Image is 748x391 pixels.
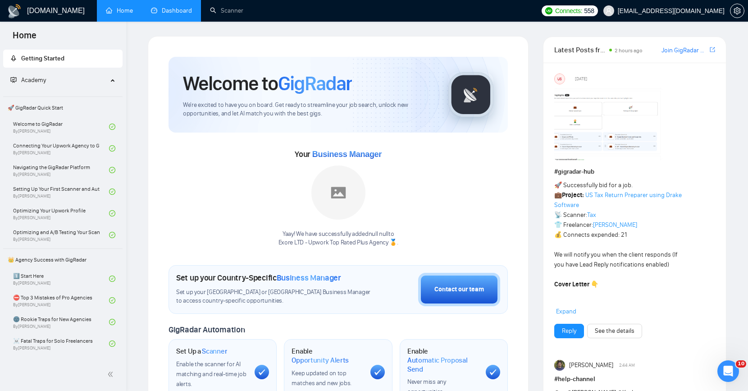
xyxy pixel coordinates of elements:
a: 🌚 Rookie Traps for New AgenciesBy[PERSON_NAME] [13,312,109,332]
div: Yaay! We have successfully added null null to [278,230,398,247]
span: check-circle [109,276,115,282]
a: Welcome to GigRadarBy[PERSON_NAME] [13,117,109,137]
button: See the details [587,324,642,338]
span: 2 hours ago [615,47,643,54]
h1: Welcome to [183,71,352,96]
img: placeholder.png [311,166,365,220]
a: Setting Up Your First Scanner and Auto-BidderBy[PERSON_NAME] [13,182,109,202]
h1: Set Up a [176,347,227,356]
a: Join GigRadar Slack Community [661,46,708,55]
a: setting [730,7,744,14]
button: setting [730,4,744,18]
li: Getting Started [3,50,123,68]
a: Optimizing Your Upwork ProfileBy[PERSON_NAME] [13,203,109,223]
span: Latest Posts from the GigRadar Community [554,44,607,55]
a: dashboardDashboard [151,7,192,14]
a: searchScanner [210,7,243,14]
span: Connects: [555,6,582,16]
span: fund-projection-screen [10,77,17,83]
a: [PERSON_NAME] [593,221,637,229]
span: check-circle [109,167,115,173]
a: ☠️ Fatal Traps for Solo FreelancersBy[PERSON_NAME] [13,334,109,354]
span: 2:44 AM [619,361,635,369]
span: check-circle [109,232,115,238]
span: Keep updated on top matches and new jobs. [292,369,351,387]
span: Expand [556,308,576,315]
a: See the details [595,326,634,336]
a: Connecting Your Upwork Agency to GigRadarBy[PERSON_NAME] [13,138,109,158]
span: Home [5,29,44,48]
span: rocket [10,55,17,61]
span: We're excited to have you on board. Get ready to streamline your job search, unlock new opportuni... [183,101,434,118]
span: export [710,46,715,53]
span: Business Manager [312,150,382,159]
a: Reply [562,326,576,336]
h1: Enable [292,347,363,364]
span: 558 [584,6,594,16]
h1: # help-channel [554,374,715,384]
a: Optimizing and A/B Testing Your Scanner for Better ResultsBy[PERSON_NAME] [13,225,109,245]
span: GigRadar Automation [169,325,245,335]
a: ⛔ Top 3 Mistakes of Pro AgenciesBy[PERSON_NAME] [13,290,109,310]
button: Reply [554,324,584,338]
span: Your [295,149,382,159]
div: US [555,74,565,84]
a: Navigating the GigRadar PlatformBy[PERSON_NAME] [13,160,109,180]
a: export [710,46,715,54]
span: Academy [21,76,46,84]
span: check-circle [109,124,115,130]
h1: Set up your Country-Specific [176,273,341,283]
div: Contact our team [434,285,484,294]
span: Enable the scanner for AI matching and real-time job alerts. [176,360,246,388]
img: logo [7,4,22,18]
p: Exore LTD - Upwork Top Rated Plus Agency 🏅 . [278,239,398,247]
span: double-left [107,370,116,379]
span: Automatic Proposal Send [407,356,479,373]
a: 1️⃣ Start HereBy[PERSON_NAME] [13,269,109,289]
span: Academy [10,76,46,84]
span: check-circle [109,189,115,195]
span: Opportunity Alerts [292,356,349,365]
span: [PERSON_NAME] [569,360,613,370]
span: check-circle [109,340,115,347]
span: GigRadar [278,71,352,96]
span: check-circle [109,210,115,216]
a: homeHome [106,7,133,14]
strong: Cover Letter 👇 [554,281,598,288]
span: Set up your [GEOGRAPHIC_DATA] or [GEOGRAPHIC_DATA] Business Manager to access country-specific op... [176,288,371,305]
h1: Enable [407,347,479,373]
span: check-circle [109,319,115,325]
a: US Tax Return Preparer using Drake Software [554,191,682,209]
span: Scanner [202,347,227,356]
button: Contact our team [418,273,500,306]
span: Getting Started [21,55,64,62]
span: user [606,8,612,14]
img: Toby Fox-Mason [554,360,565,371]
a: Tax [587,211,596,219]
span: 10 [736,360,746,368]
span: Business Manager [277,273,341,283]
img: upwork-logo.png [545,7,552,14]
span: 👑 Agency Success with GigRadar [4,251,122,269]
span: 🚀 GigRadar Quick Start [4,99,122,117]
img: gigradar-logo.png [448,72,493,117]
span: check-circle [109,297,115,304]
img: F09354QB7SM-image.png [554,88,662,160]
strong: Project: [562,191,584,199]
span: [DATE] [575,75,587,83]
span: check-circle [109,145,115,152]
iframe: Intercom live chat [717,360,739,382]
h1: # gigradar-hub [554,167,715,177]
